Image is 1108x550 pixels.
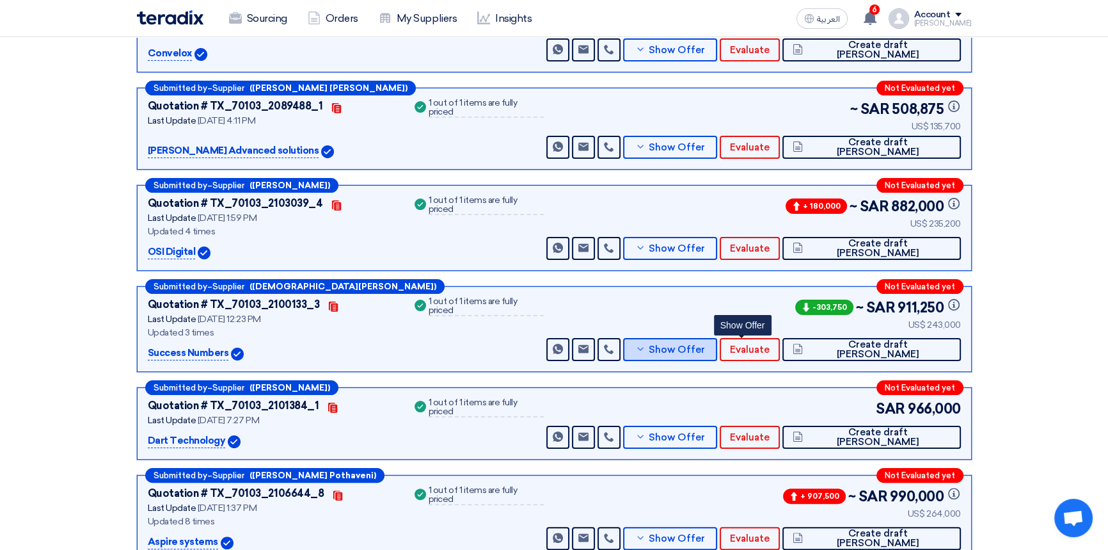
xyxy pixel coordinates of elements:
span: Last Update [148,213,196,223]
p: Dart Technology [148,433,226,449]
span: Last Update [148,503,196,514]
button: Create draft [PERSON_NAME] [782,38,960,61]
button: Show Offer [623,237,718,260]
span: Submitted by [154,384,207,392]
b: ([PERSON_NAME]) [249,181,330,190]
p: [PERSON_NAME] Advanced solutions [148,143,319,159]
div: Show Offer [714,315,772,336]
span: SAR [866,297,896,318]
b: ([PERSON_NAME] Pothaveni) [249,471,376,480]
span: Create draft [PERSON_NAME] [806,428,950,447]
span: 911,250 [898,297,960,318]
span: [DATE] 7:27 PM [198,415,259,426]
img: Verified Account [321,145,334,158]
span: Show Offer [649,433,705,442]
div: US$ 135,700 [850,120,960,133]
div: Quotation # TX_70103_2089488_1 [148,99,323,114]
div: 1 out of 1 items are fully priced [429,196,544,215]
span: Create draft [PERSON_NAME] [806,138,950,157]
span: العربية [817,15,840,24]
span: [DATE] 1:37 PM [198,503,257,514]
span: Supplier [212,181,244,190]
span: ~ [856,297,864,318]
a: Orders [297,4,368,33]
button: Evaluate [720,527,780,550]
img: Teradix logo [137,10,203,25]
span: Evaluate [730,534,770,544]
b: ([PERSON_NAME] [PERSON_NAME]) [249,84,408,92]
span: Submitted by [154,181,207,190]
div: 1 out of 1 items are fully priced [429,99,544,118]
span: Evaluate [730,143,770,152]
div: US$ 264,000 [780,507,960,521]
img: Verified Account [221,537,233,549]
div: Quotation # TX_70103_2100133_3 [148,297,320,312]
button: Show Offer [623,38,718,61]
div: US$ 243,000 [793,318,960,332]
span: Show Offer [649,143,705,152]
span: Not Evaluated yet [885,181,955,190]
img: Verified Account [231,348,244,360]
a: Open chat [1054,499,1093,537]
img: Verified Account [194,48,207,61]
div: – [145,380,338,395]
a: My Suppliers [368,4,467,33]
span: Submitted by [154,471,207,480]
span: Create draft [PERSON_NAME] [806,239,950,258]
button: Evaluate [720,38,780,61]
span: -303,750 [795,300,853,315]
span: Submitted by [154,282,207,291]
button: Evaluate [720,338,780,361]
span: Create draft [PERSON_NAME] [806,40,950,60]
div: Quotation # TX_70103_2103039_4 [148,196,323,211]
span: Evaluate [730,45,770,55]
p: Success Numbers [148,346,229,361]
span: Evaluate [730,345,770,355]
span: Create draft [PERSON_NAME] [806,340,950,359]
b: ([PERSON_NAME]) [249,384,330,392]
p: Aspire systems [148,535,218,550]
div: – [145,178,338,193]
button: Create draft [PERSON_NAME] [782,338,960,361]
button: Show Offer [623,338,718,361]
span: Show Offer [649,345,705,355]
span: Not Evaluated yet [885,471,955,480]
span: 6 [869,4,880,15]
span: Supplier [212,282,244,291]
button: Show Offer [623,527,718,550]
span: Not Evaluated yet [885,384,955,392]
button: Evaluate [720,136,780,159]
button: Show Offer [623,136,718,159]
span: ~ [848,486,856,507]
div: Quotation # TX_70103_2106644_8 [148,486,324,501]
span: SAR [876,398,905,419]
span: Last Update [148,415,196,426]
button: Create draft [PERSON_NAME] [782,527,960,550]
span: 882,000 [891,196,960,217]
span: Supplier [212,384,244,392]
button: Show Offer [623,426,718,449]
span: SAR [860,99,890,120]
span: 966,000 [908,398,961,419]
span: Last Update [148,115,196,126]
div: Updated 4 times [148,225,397,238]
span: [DATE] 12:23 PM [198,314,261,325]
span: Submitted by [154,84,207,92]
div: Account [914,10,951,20]
span: SAR [859,486,888,507]
img: Verified Account [228,435,241,448]
button: العربية [796,8,848,29]
span: Show Offer [649,45,705,55]
button: Evaluate [720,426,780,449]
span: 508,875 [892,99,960,120]
b: ([DEMOGRAPHIC_DATA][PERSON_NAME]) [249,282,436,291]
div: [PERSON_NAME] [914,20,972,27]
span: Not Evaluated yet [885,282,955,291]
span: Create draft [PERSON_NAME] [806,529,950,548]
div: 1 out of 1 items are fully priced [429,486,544,505]
div: – [145,81,416,95]
span: Supplier [212,471,244,480]
button: Evaluate [720,237,780,260]
span: [DATE] 4:11 PM [198,115,255,126]
span: + 907,500 [783,489,846,504]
